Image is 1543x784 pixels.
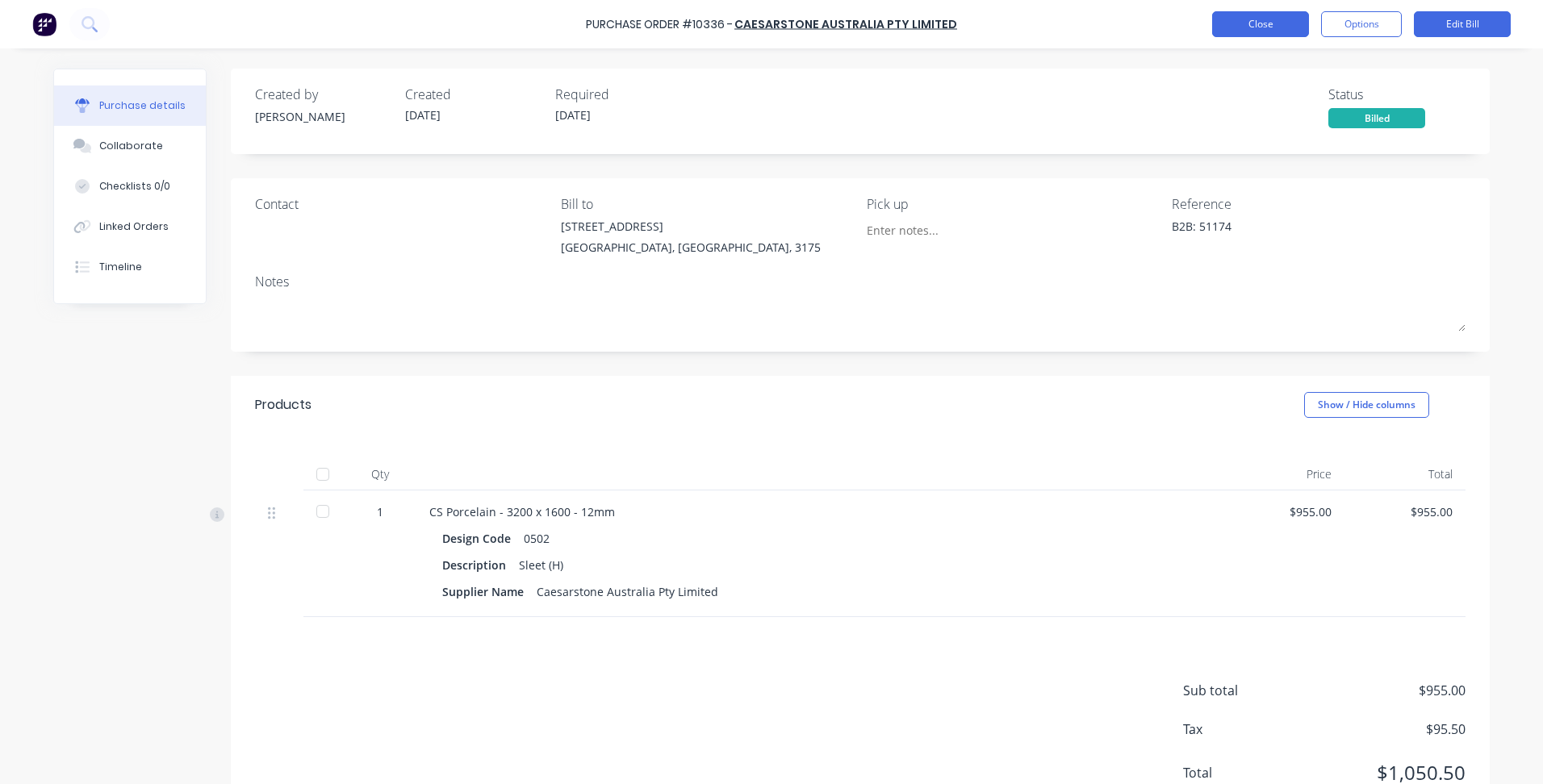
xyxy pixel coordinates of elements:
[1328,85,1466,104] div: Status
[99,219,169,234] div: Linked Orders
[442,553,519,577] div: Description
[344,458,416,490] div: Qty
[255,395,312,415] div: Products
[442,527,524,550] div: Design Code
[54,126,206,166] button: Collaborate
[32,12,56,36] img: Factory
[255,272,1466,291] div: Notes
[99,179,170,194] div: Checklists 0/0
[405,85,542,104] div: Created
[54,85,206,126] button: Purchase details
[1183,763,1304,782] span: Total
[1183,681,1304,700] span: Sub total
[54,206,206,247] button: Linked Orders
[99,260,142,274] div: Timeline
[54,166,206,206] button: Checklists 0/0
[561,239,821,256] div: [GEOGRAPHIC_DATA], [GEOGRAPHIC_DATA], 3175
[442,580,537,603] div: Supplier Name
[561,194,855,214] div: Bill to
[1304,681,1466,700] span: $955.00
[1183,719,1304,739] span: Tax
[867,194,1160,214] div: Pick up
[1357,503,1453,520] div: $955.00
[99,139,163,153] div: Collaborate
[1344,458,1466,490] div: Total
[1236,503,1332,520] div: $955.00
[54,247,206,287] button: Timeline
[524,527,550,550] div: 0502
[1172,218,1374,254] textarea: B2B: 51174
[1304,719,1466,739] span: $95.50
[1321,11,1402,37] button: Options
[1328,108,1425,128] div: Billed
[1304,392,1429,418] button: Show / Hide columns
[99,98,186,113] div: Purchase details
[357,503,404,520] div: 1
[255,194,549,214] div: Contact
[555,85,692,104] div: Required
[255,108,392,125] div: [PERSON_NAME]
[429,503,1211,520] div: CS Porcelain - 3200 x 1600 - 12mm
[734,16,957,32] a: Caesarstone Australia Pty Limited
[1223,458,1344,490] div: Price
[561,218,821,235] div: [STREET_ADDRESS]
[537,580,718,603] div: Caesarstone Australia Pty Limited
[519,553,563,577] div: Sleet (H)
[255,85,392,104] div: Created by
[1414,11,1511,37] button: Edit Bill
[1212,11,1309,37] button: Close
[586,16,733,33] div: Purchase Order #10336 -
[1172,194,1466,214] div: Reference
[867,218,1014,242] input: Enter notes...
